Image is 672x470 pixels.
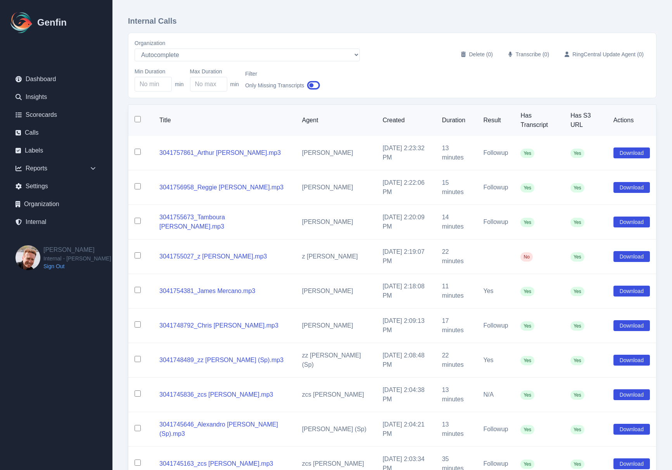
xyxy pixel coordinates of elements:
[159,391,273,398] a: 3041745836_zcs [PERSON_NAME].mp3
[436,105,477,136] th: Duration
[230,80,239,88] span: min
[175,80,184,88] span: min
[436,239,477,274] td: 22 minutes
[9,179,103,194] a: Settings
[296,309,377,343] td: [PERSON_NAME]
[477,205,514,239] td: Followup
[245,70,320,78] label: Filter
[377,205,436,239] td: [DATE] 2:20:09 PM
[16,245,40,270] img: Brian Dunagan
[613,251,650,262] button: Download
[153,105,296,136] th: Title
[570,390,584,400] span: Yes
[477,274,514,309] td: Yes
[296,105,377,136] th: Agent
[377,105,436,136] th: Created
[436,205,477,239] td: 14 minutes
[159,214,225,230] a: 3041755673_Tamboura [PERSON_NAME].mp3
[570,460,584,469] span: Yes
[436,378,477,412] td: 13 minutes
[296,205,377,239] td: [PERSON_NAME]
[43,262,111,270] a: Sign Out
[377,343,436,378] td: [DATE] 2:08:48 PM
[520,425,534,434] span: Yes
[436,136,477,170] td: 13 minutes
[296,170,377,205] td: [PERSON_NAME]
[135,39,360,47] label: Organization
[135,77,172,92] input: No min
[43,255,111,262] span: Internal - [PERSON_NAME]
[436,412,477,447] td: 13 minutes
[570,252,584,262] span: Yes
[477,378,514,412] td: N/A
[9,125,103,140] a: Calls
[607,105,656,136] th: Actions
[43,245,111,255] h2: [PERSON_NAME]
[520,183,534,193] span: Yes
[520,390,534,400] span: Yes
[613,389,650,400] button: Download
[296,274,377,309] td: [PERSON_NAME]
[570,321,584,331] span: Yes
[9,214,103,230] a: Internal
[570,425,584,434] span: Yes
[159,288,255,294] a: 3041754381_James Mercano.mp3
[37,16,67,29] h1: Genfin
[613,355,650,366] button: Download
[9,89,103,105] a: Insights
[613,286,650,297] button: Download
[377,309,436,343] td: [DATE] 2:09:13 PM
[128,16,656,26] h1: Internal Calls
[570,287,584,296] span: Yes
[570,218,584,227] span: Yes
[520,218,534,227] span: Yes
[477,136,514,170] td: Followup
[613,320,650,331] button: Download
[377,239,436,274] td: [DATE] 2:19:07 PM
[570,183,584,193] span: Yes
[9,10,34,35] img: Logo
[296,378,377,412] td: zcs [PERSON_NAME]
[159,184,283,191] a: 3041756958_Reggie [PERSON_NAME].mp3
[9,71,103,87] a: Dashboard
[377,274,436,309] td: [DATE] 2:18:08 PM
[159,322,278,329] a: 3041748792_Chris [PERSON_NAME].mp3
[520,321,534,331] span: Yes
[159,357,283,363] a: 3041748489_zz [PERSON_NAME] (Sp).mp3
[477,170,514,205] td: Followup
[570,356,584,365] span: Yes
[520,149,534,158] span: Yes
[377,136,436,170] td: [DATE] 2:23:32 PM
[477,412,514,447] td: Followup
[9,161,103,176] div: Reports
[296,239,377,274] td: z [PERSON_NAME]
[9,196,103,212] a: Organization
[377,170,436,205] td: [DATE] 2:22:06 PM
[135,68,184,75] label: Min Duration
[159,460,273,467] a: 3041745163_zcs [PERSON_NAME].mp3
[613,147,650,158] button: Download
[296,343,377,378] td: zz [PERSON_NAME] (Sp)
[520,460,534,469] span: Yes
[377,378,436,412] td: [DATE] 2:04:38 PM
[613,217,650,227] button: Download
[477,343,514,378] td: Yes
[9,143,103,158] a: Labels
[514,105,564,136] th: Has Transcript
[436,309,477,343] td: 17 minutes
[159,149,281,156] a: 3041757861_Arthur [PERSON_NAME].mp3
[377,412,436,447] td: [DATE] 2:04:21 PM
[159,253,267,260] a: 3041755027_z [PERSON_NAME].mp3
[159,421,278,437] a: 3041745646_Alexandro [PERSON_NAME] (Sp).mp3
[436,170,477,205] td: 15 minutes
[558,47,650,61] button: RingCentral Update Agent (0)
[613,424,650,435] button: Download
[9,107,103,123] a: Scorecards
[520,356,534,365] span: Yes
[477,105,514,136] th: Result
[520,252,532,262] span: No
[613,182,650,193] button: Download
[613,458,650,469] button: Download
[190,68,239,75] label: Max Duration
[564,105,607,136] th: Has S3 URL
